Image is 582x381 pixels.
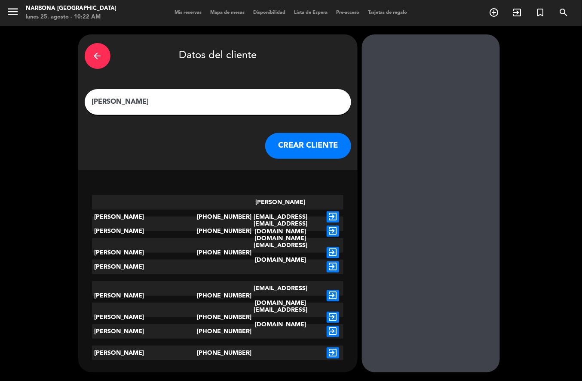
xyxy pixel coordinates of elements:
[171,10,206,15] span: Mis reservas
[327,211,339,223] i: exit_to_app
[197,346,239,360] div: [PHONE_NUMBER]
[91,96,345,108] input: Escriba nombre, correo electrónico o número de teléfono...
[327,261,339,273] i: exit_to_app
[92,238,197,267] div: [PERSON_NAME]
[239,217,322,246] div: [EMAIL_ADDRESS][DOMAIN_NAME]
[92,195,197,239] div: [PERSON_NAME]
[332,10,364,15] span: Pre-acceso
[6,5,19,21] button: menu
[206,10,249,15] span: Mapa de mesas
[6,5,19,18] i: menu
[239,303,322,332] div: [EMAIL_ADDRESS][DOMAIN_NAME]
[239,195,322,239] div: [PERSON_NAME][EMAIL_ADDRESS][DOMAIN_NAME]
[197,324,239,339] div: [PHONE_NUMBER]
[197,238,239,267] div: [PHONE_NUMBER]
[327,226,339,237] i: exit_to_app
[92,281,197,310] div: [PERSON_NAME]
[92,217,197,246] div: [PERSON_NAME]
[85,41,351,71] div: Datos del cliente
[512,7,523,18] i: exit_to_app
[327,347,339,359] i: exit_to_app
[197,217,239,246] div: [PHONE_NUMBER]
[92,260,197,274] div: [PERSON_NAME]
[559,7,569,18] i: search
[26,13,116,22] div: lunes 25. agosto - 10:22 AM
[290,10,332,15] span: Lista de Espera
[26,4,116,13] div: Narbona [GEOGRAPHIC_DATA]
[239,281,322,310] div: [EMAIL_ADDRESS][DOMAIN_NAME]
[536,7,546,18] i: turned_in_not
[197,195,239,239] div: [PHONE_NUMBER]
[327,326,339,337] i: exit_to_app
[364,10,412,15] span: Tarjetas de regalo
[327,290,339,301] i: exit_to_app
[327,312,339,323] i: exit_to_app
[197,281,239,310] div: [PHONE_NUMBER]
[197,303,239,332] div: [PHONE_NUMBER]
[239,238,322,267] div: [EMAIL_ADDRESS][DOMAIN_NAME]
[265,133,351,159] button: CREAR CLIENTE
[92,51,103,61] i: arrow_back
[327,247,339,258] i: exit_to_app
[92,346,197,360] div: [PERSON_NAME]
[92,303,197,332] div: [PERSON_NAME]
[249,10,290,15] span: Disponibilidad
[489,7,499,18] i: add_circle_outline
[92,324,197,339] div: [PERSON_NAME]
